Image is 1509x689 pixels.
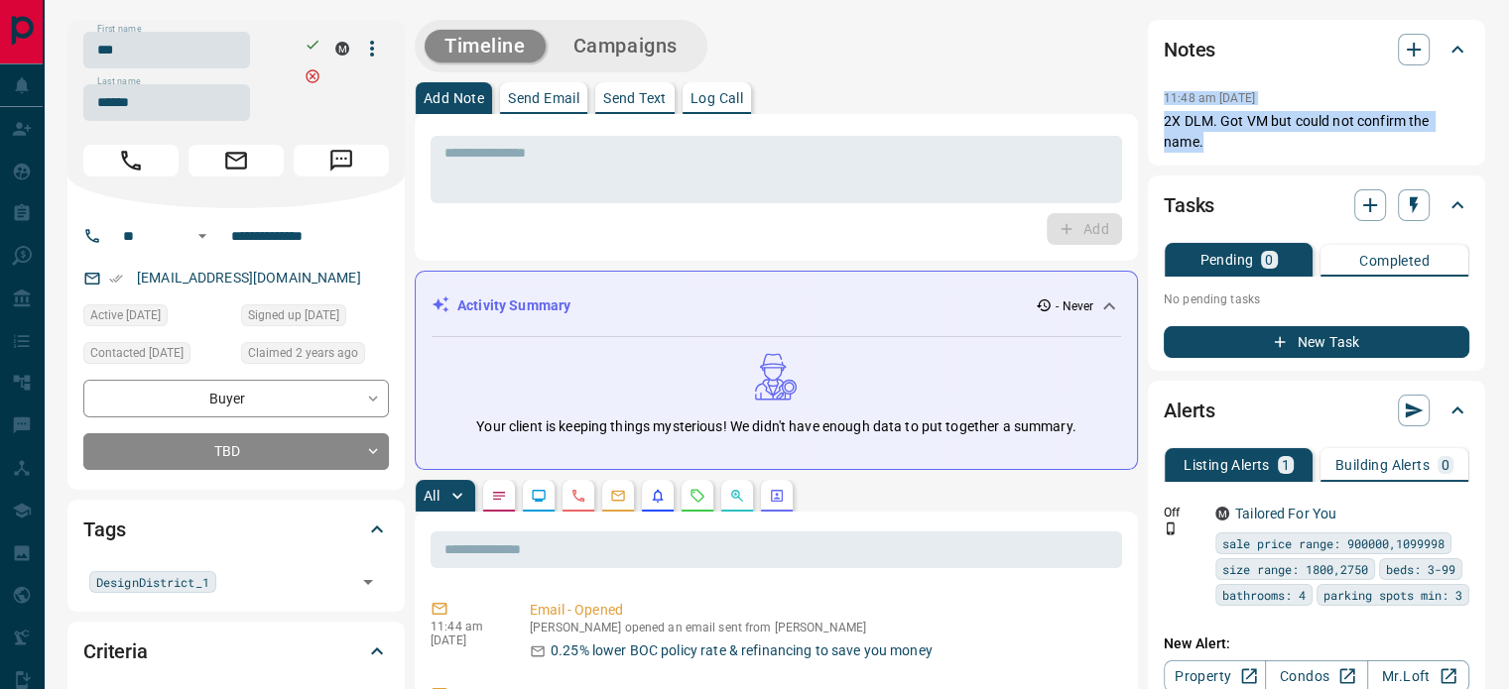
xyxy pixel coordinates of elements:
[1164,387,1469,434] div: Alerts
[1164,181,1469,229] div: Tasks
[432,287,1121,324] div: Activity Summary- Never
[690,488,705,504] svg: Requests
[491,488,507,504] svg: Notes
[551,640,933,661] p: 0.25% lower BOC policy rate & refinancing to save you money
[1164,189,1214,221] h2: Tasks
[1199,253,1253,267] p: Pending
[241,342,389,370] div: Mon Oct 31 2022
[97,75,141,88] label: Last name
[137,270,361,286] a: [EMAIL_ADDRESS][DOMAIN_NAME]
[729,488,745,504] svg: Opportunities
[610,488,626,504] svg: Emails
[190,224,214,248] button: Open
[570,488,586,504] svg: Calls
[354,568,382,596] button: Open
[508,91,579,105] p: Send Email
[476,416,1075,437] p: Your client is keeping things mysterious! We didn't have enough data to put together a summary.
[424,91,484,105] p: Add Note
[83,304,231,332] div: Fri Oct 28 2022
[83,628,389,675] div: Criteria
[83,342,231,370] div: Tue Nov 01 2022
[248,343,358,363] span: Claimed 2 years ago
[603,91,667,105] p: Send Text
[530,600,1114,621] p: Email - Opened
[424,489,440,503] p: All
[691,91,743,105] p: Log Call
[335,42,349,56] div: mrloft.ca
[1164,395,1215,426] h2: Alerts
[1164,521,1178,535] svg: Push Notification Only
[1235,506,1336,521] a: Tailored For You
[83,635,148,667] h2: Criteria
[97,23,141,36] label: First name
[1164,633,1469,654] p: New Alert:
[1164,504,1203,521] p: Off
[189,145,284,176] span: Email
[431,633,500,647] p: [DATE]
[1282,458,1290,472] p: 1
[83,514,125,545] h2: Tags
[83,380,389,416] div: Buyer
[96,572,209,592] span: DesignDistrict_1
[1164,111,1469,153] p: 2X DLM. Got VM but could not confirm the name.
[83,145,179,176] span: Call
[425,30,546,62] button: Timeline
[1056,297,1093,315] p: - Never
[1222,585,1306,605] span: bathrooms: 4
[83,506,389,553] div: Tags
[650,488,666,504] svg: Listing Alerts
[1222,559,1368,579] span: size range: 1800,2750
[90,305,161,325] span: Active [DATE]
[431,620,500,633] p: 11:44 am
[457,295,570,316] p: Activity Summary
[1215,507,1229,520] div: mrloft.ca
[90,343,184,363] span: Contacted [DATE]
[1265,253,1273,267] p: 0
[1164,34,1215,65] h2: Notes
[294,145,389,176] span: Message
[1184,458,1270,472] p: Listing Alerts
[1222,533,1445,553] span: sale price range: 900000,1099998
[83,433,389,470] div: TBD
[241,304,389,332] div: Fri Oct 28 2022
[1164,91,1255,105] p: 11:48 am [DATE]
[1386,559,1455,579] span: beds: 3-99
[769,488,785,504] svg: Agent Actions
[248,305,339,325] span: Signed up [DATE]
[1442,458,1449,472] p: 0
[531,488,547,504] svg: Lead Browsing Activity
[1164,326,1469,358] button: New Task
[1335,458,1430,472] p: Building Alerts
[109,272,123,286] svg: Email Verified
[530,621,1114,634] p: [PERSON_NAME] opened an email sent from [PERSON_NAME]
[1359,254,1430,268] p: Completed
[1323,585,1462,605] span: parking spots min: 3
[554,30,697,62] button: Campaigns
[1164,26,1469,73] div: Notes
[1164,285,1469,314] p: No pending tasks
